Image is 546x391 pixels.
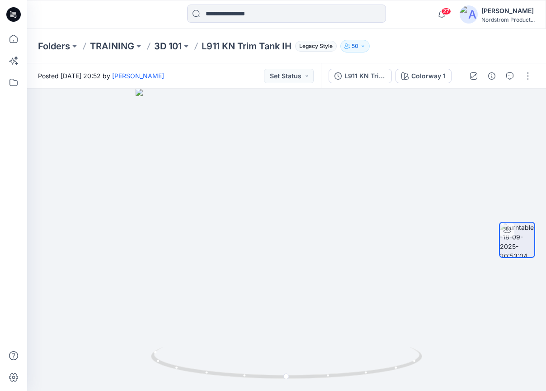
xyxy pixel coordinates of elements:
[500,223,534,257] img: turntable-18-09-2025-20:53:04
[481,16,535,23] div: Nordstrom Product...
[441,8,451,15] span: 27
[460,5,478,24] img: avatar
[112,72,164,80] a: [PERSON_NAME]
[395,69,452,83] button: Colorway 1
[340,40,370,52] button: 50
[292,40,337,52] button: Legacy Style
[481,5,535,16] div: [PERSON_NAME]
[295,41,337,52] span: Legacy Style
[154,40,182,52] a: 3D 101
[411,71,446,81] div: Colorway 1
[38,71,164,81] span: Posted [DATE] 20:52 by
[202,40,292,52] p: L911 KN Trim Tank IH
[344,71,386,81] div: L911 KN Trim Tank
[329,69,392,83] button: L911 KN Trim Tank
[352,41,358,51] p: 50
[90,40,134,52] a: TRAINING
[485,69,499,83] button: Details
[38,40,70,52] a: Folders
